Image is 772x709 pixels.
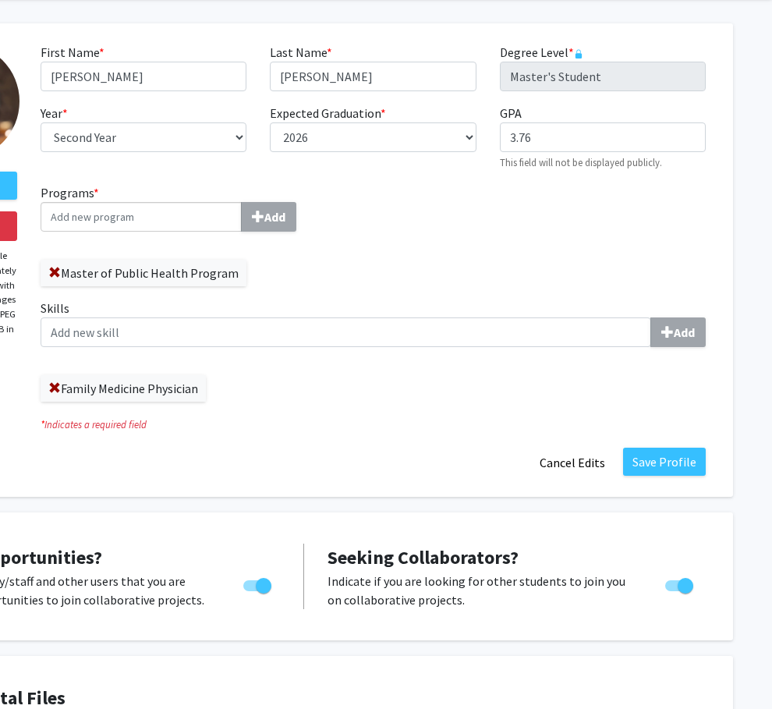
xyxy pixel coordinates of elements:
[41,183,362,232] label: Programs
[41,260,246,286] label: Master of Public Health Program
[41,43,104,62] label: First Name
[241,202,296,232] button: Programs*
[574,49,583,58] svg: This information is provided and automatically updated by Johns Hopkins University and is not edi...
[500,156,662,168] small: This field will not be displayed publicly.
[41,202,242,232] input: Programs*Add
[500,43,583,62] label: Degree Level
[41,299,706,347] label: Skills
[623,448,706,476] button: Save Profile
[270,43,332,62] label: Last Name
[270,104,386,122] label: Expected Graduation
[500,104,522,122] label: GPA
[650,317,706,347] button: Skills
[264,209,285,225] b: Add
[237,572,280,595] div: Toggle
[41,317,651,347] input: SkillsAdd
[529,448,615,477] button: Cancel Edits
[41,375,206,402] label: Family Medicine Physician
[674,324,695,340] b: Add
[328,572,636,609] p: Indicate if you are looking for other students to join you on collaborative projects.
[41,417,706,432] i: Indicates a required field
[328,545,519,569] span: Seeking Collaborators?
[12,639,66,697] iframe: Chat
[41,104,68,122] label: Year
[659,572,702,595] div: Toggle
